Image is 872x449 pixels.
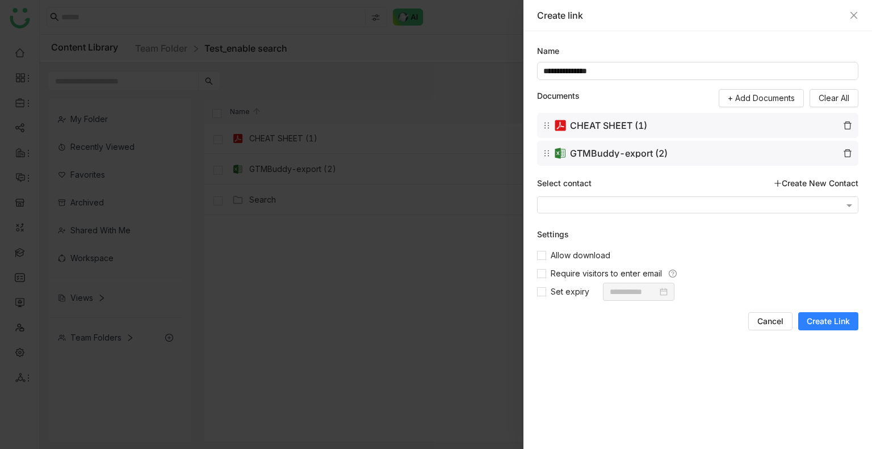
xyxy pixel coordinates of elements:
[842,148,853,158] img: delete.svg
[537,45,559,57] label: Name
[849,11,858,20] button: Close
[570,149,840,158] span: GTMBuddy-export (2)
[798,312,858,330] button: Create Link
[537,9,844,22] div: Create link
[537,177,592,190] div: Select contact
[554,146,567,160] img: xlsx.svg
[810,89,858,107] button: Clear All
[570,121,840,130] span: CHEAT SHEET (1)
[757,316,783,327] span: Cancel
[546,249,615,262] span: Allow download
[537,228,569,241] div: Settings
[819,92,849,104] span: Clear All
[842,120,853,131] img: delete.svg
[554,119,567,132] img: pdf.svg
[719,89,804,107] button: + Add Documents
[546,267,666,280] span: Require visitors to enter email
[748,312,793,330] button: Cancel
[537,90,580,102] label: Documents
[728,92,795,104] span: + Add Documents
[774,177,858,190] a: Create New Contact
[546,286,594,298] span: Set expiry
[807,316,850,327] span: Create Link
